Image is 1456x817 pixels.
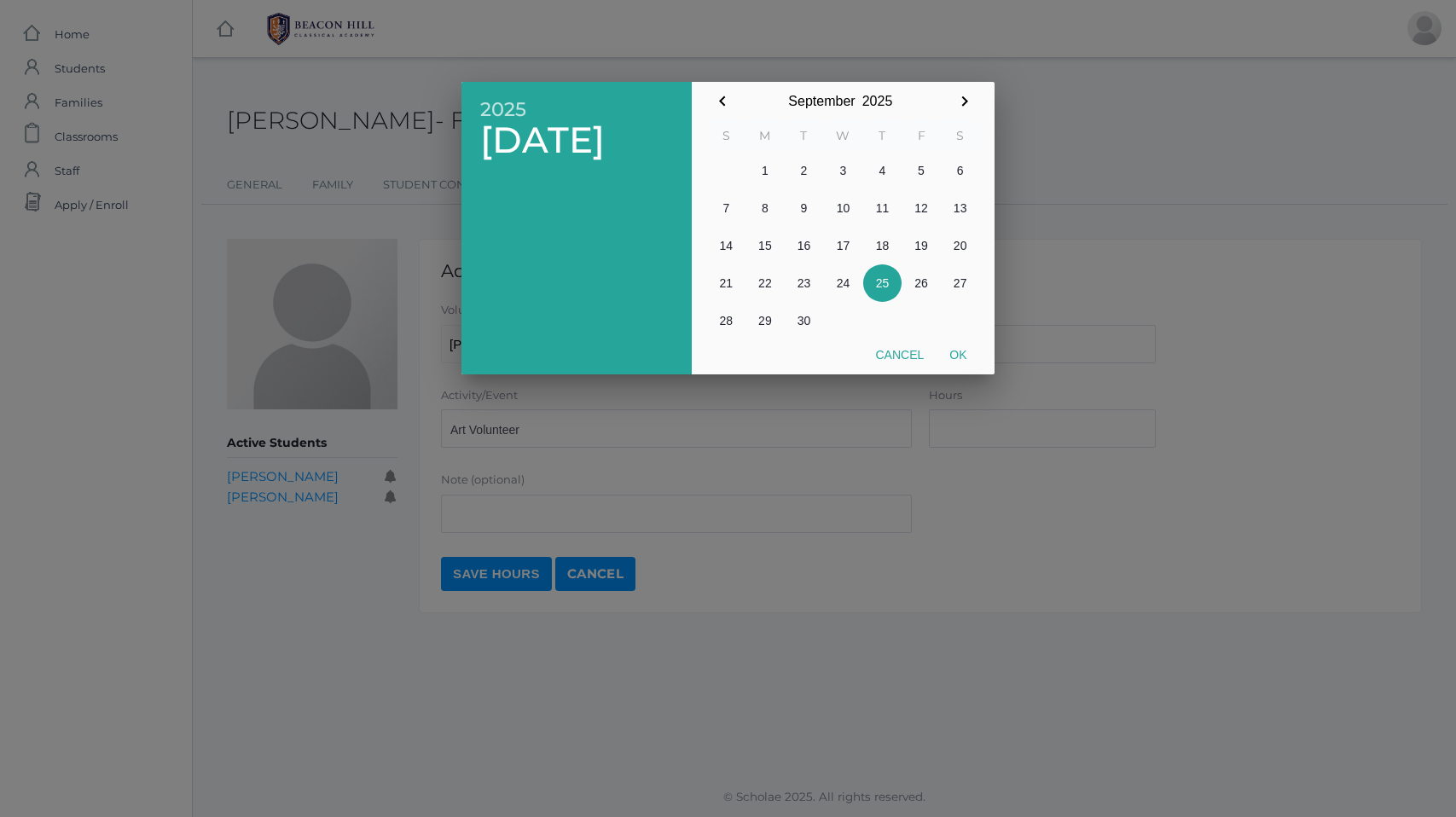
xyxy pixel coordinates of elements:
button: 9 [785,189,824,227]
abbr: Thursday [879,128,885,143]
button: 28 [707,302,746,339]
button: 19 [902,227,941,264]
button: 6 [941,152,980,189]
button: 16 [785,227,824,264]
button: 8 [745,189,785,227]
button: 20 [941,227,980,264]
button: 1 [745,152,785,189]
abbr: Wednesday [836,128,850,143]
button: 12 [902,189,941,227]
button: 22 [745,264,785,302]
button: 7 [707,189,746,227]
button: 5 [902,152,941,189]
button: 13 [941,189,980,227]
span: [DATE] [480,120,673,160]
abbr: Monday [759,128,770,143]
button: 23 [785,264,824,302]
abbr: Sunday [722,128,730,143]
span: 2025 [480,99,673,120]
button: 14 [707,227,746,264]
abbr: Tuesday [800,128,807,143]
button: 3 [823,152,862,189]
button: 25 [863,264,902,302]
button: 17 [823,227,862,264]
button: 21 [707,264,746,302]
button: 24 [823,264,862,302]
button: 29 [745,302,785,339]
button: 26 [902,264,941,302]
button: 11 [863,189,902,227]
abbr: Friday [918,128,925,143]
button: 27 [941,264,980,302]
button: 2 [785,152,824,189]
button: 4 [863,152,902,189]
button: 30 [785,302,824,339]
abbr: Saturday [956,128,964,143]
button: 15 [745,227,785,264]
button: Cancel [862,339,937,370]
button: Ok [937,339,979,370]
button: 18 [863,227,902,264]
button: 10 [823,189,862,227]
